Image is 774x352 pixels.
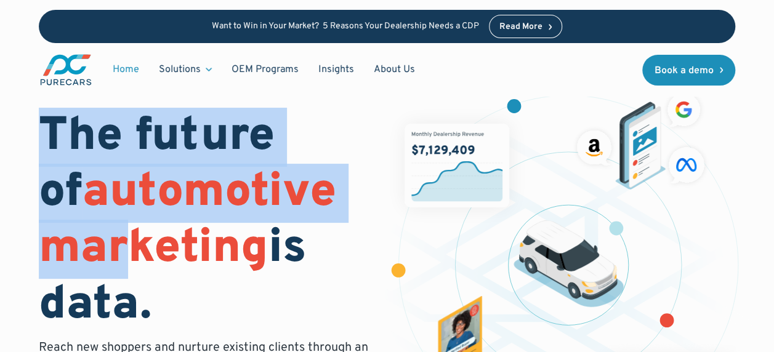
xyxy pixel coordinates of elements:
a: OEM Programs [222,58,308,81]
img: illustration of a vehicle [514,220,624,307]
a: Read More [489,15,563,38]
div: Read More [499,23,542,31]
div: Solutions [159,63,201,76]
span: automotive marketing [39,164,336,279]
a: main [39,53,93,87]
img: ads on social media and advertising partners [572,89,709,190]
img: chart showing monthly dealership revenue of $7m [405,124,509,207]
div: Book a demo [655,66,714,76]
a: Home [103,58,149,81]
p: Want to Win in Your Market? 5 Reasons Your Dealership Needs a CDP [212,22,479,32]
a: Book a demo [642,55,736,86]
a: About Us [364,58,425,81]
div: Solutions [149,58,222,81]
h1: The future of is data. [39,110,373,334]
a: Insights [308,58,364,81]
img: purecars logo [39,53,93,87]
